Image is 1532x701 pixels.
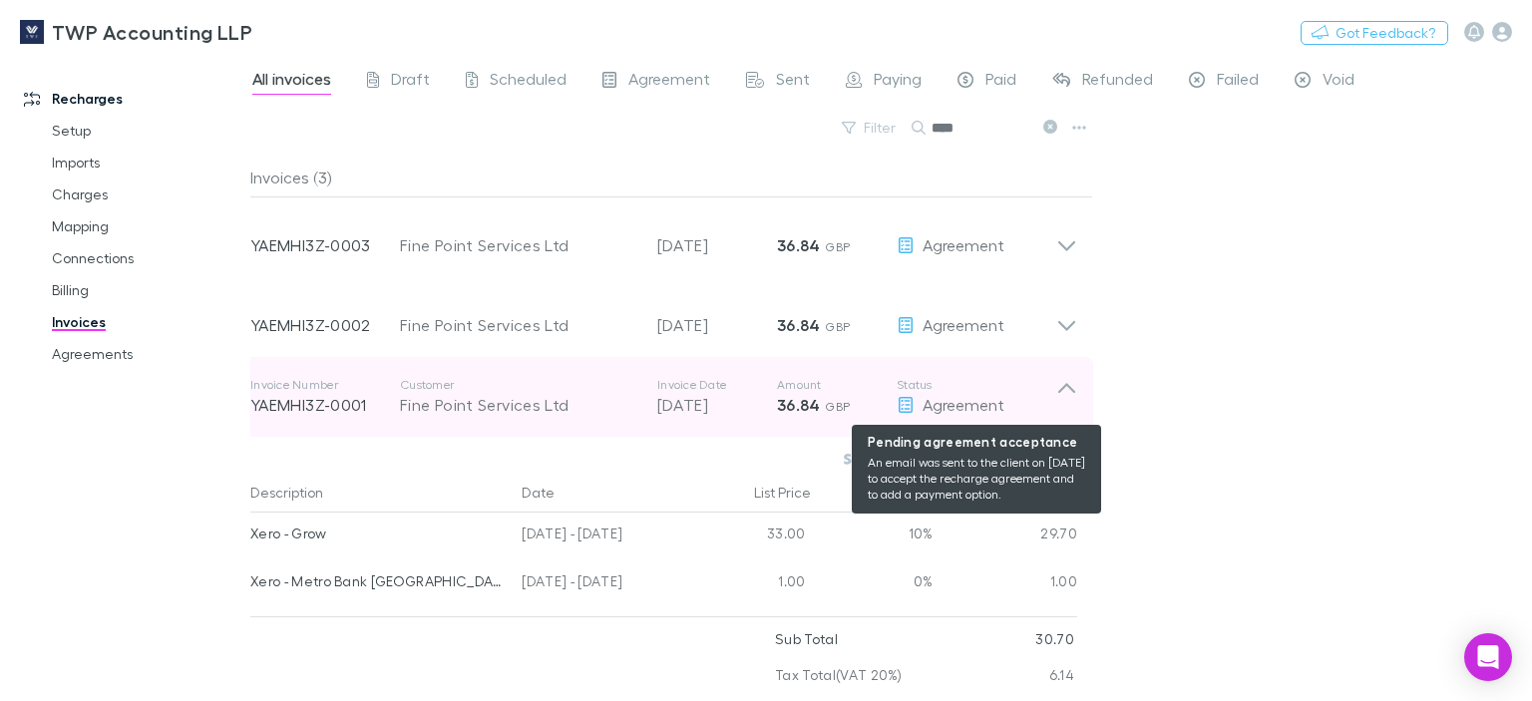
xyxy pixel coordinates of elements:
button: Got Feedback? [1301,21,1448,45]
span: Sent [776,69,810,95]
div: Invoice NumberYAEMHI3Z-0001CustomerFine Point Services LtdInvoice Date[DATE]Amount36.84 GBPStatus [234,357,1093,437]
p: Status [897,377,1056,393]
img: TWP Accounting LLP's Logo [20,20,44,44]
span: Void [1323,69,1354,95]
button: Filter [832,116,908,140]
div: Xero - Grow [250,513,507,554]
p: YAEMHI3Z-0001 [250,393,400,417]
div: 29.70 [933,513,1077,560]
div: YAEMHI3Z-0002Fine Point Services Ltd[DATE]36.84 GBPAgreement [234,277,1093,357]
p: [DATE] [657,393,777,417]
p: Sub Total [775,621,838,657]
div: 33.00 [693,513,813,560]
a: Billing [32,274,261,306]
p: YAEMHI3Z-0003 [250,233,400,257]
div: Fine Point Services Ltd [400,313,637,337]
div: Fine Point Services Ltd [400,233,637,257]
span: GBP [825,239,850,254]
p: Tax Total (VAT 20%) [775,657,903,693]
div: 0% [813,560,933,608]
span: Scheduled [490,69,567,95]
p: Customer [400,377,637,393]
p: 30.70 [1035,621,1074,657]
strong: 36.84 [777,235,821,255]
div: [DATE] - [DATE] [514,560,693,608]
p: [DATE] [657,233,777,257]
span: All invoices [252,69,331,95]
span: Draft [391,69,430,95]
span: Paid [985,69,1016,95]
span: GBP [825,399,850,414]
h3: TWP Accounting LLP [52,20,252,44]
span: Failed [1217,69,1259,95]
a: Mapping [32,210,261,242]
div: 1.00 [693,560,813,608]
span: Agreement [628,69,710,95]
a: Recharges [4,83,261,115]
a: Invoices [32,306,261,338]
p: [DATE] [657,313,777,337]
a: TWP Accounting LLP [8,8,264,56]
div: [DATE] - [DATE] [514,513,693,560]
p: Invoice Date [657,377,777,393]
button: Void invoice [966,445,1077,473]
p: Amount [777,377,897,393]
a: Setup [32,115,261,147]
a: Agreements [32,338,261,370]
strong: 36.84 [777,395,821,415]
span: GBP [825,319,850,334]
a: Charges [32,178,261,210]
div: Xero - Metro Bank [GEOGRAPHIC_DATA] [250,560,507,602]
div: Open Intercom Messenger [1464,633,1512,681]
span: Agreement [923,395,1004,414]
div: YAEMHI3Z-0003Fine Point Services Ltd[DATE]36.84 GBPAgreement [234,197,1093,277]
p: YAEMHI3Z-0002 [250,313,400,337]
p: Invoice Number [250,377,400,393]
span: Paying [874,69,922,95]
p: 6.14 [1049,657,1074,693]
div: 1.00 [933,560,1077,608]
span: Refunded [1082,69,1153,95]
div: Fine Point Services Ltd [400,393,637,417]
span: Agreement [923,235,1004,254]
a: Imports [32,147,261,178]
a: Connections [32,242,261,274]
div: 10% [813,513,933,560]
strong: 36.84 [777,315,821,335]
span: Agreement [923,315,1004,334]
